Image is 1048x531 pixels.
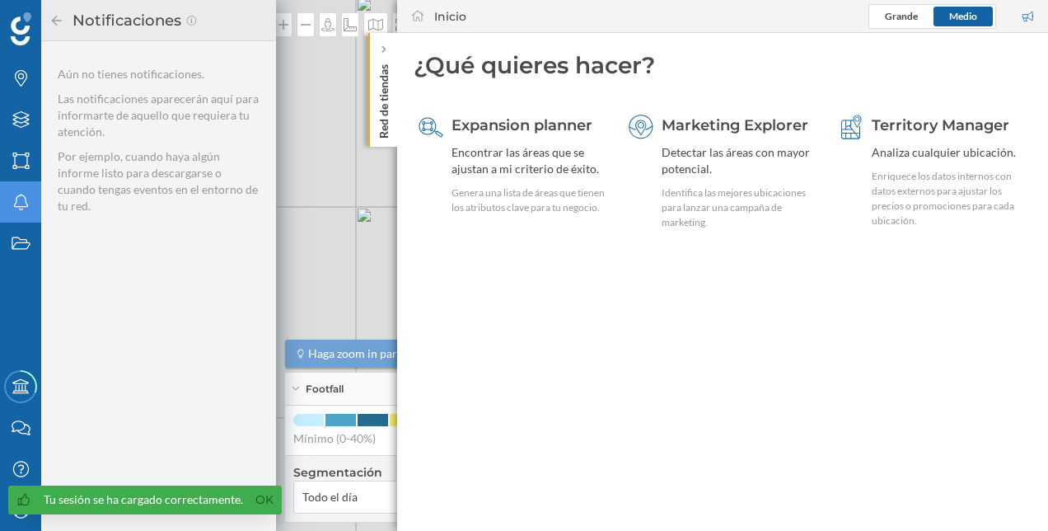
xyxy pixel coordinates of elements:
[629,115,653,139] img: explorer.svg
[451,116,592,134] span: Expansion planner
[41,41,276,82] p: Aún no tienes notificaciones.
[451,144,606,177] div: Encontrar las áreas que se ajustan a mi criterio de éxito.
[419,115,443,139] img: search-areas.svg
[662,186,816,230] div: Identifica las mejores ubicaciones para lanzar una campaña de marketing.
[11,12,31,45] img: Geoblink Logo
[302,489,358,505] span: Todo el día
[949,10,977,22] span: Medio
[872,169,1027,228] div: Enriquece los datos internos con datos externos para ajustar los precios o promociones para cada ...
[662,116,808,134] span: Marketing Explorer
[33,12,91,26] span: Soporte
[308,345,526,362] span: Haga zoom in para interactuar con el mapa
[662,144,816,177] div: Detectar las áreas con mayor potencial.
[41,148,276,214] p: Por ejemplo, cuando haya algún informe listo para descargarse o cuando tengas eventos en el entor...
[872,144,1027,161] div: Analiza cualquier ubicación.
[451,186,606,215] div: Genera una lista de áreas que tienen los atributos clave para tu negocio.
[251,491,278,510] a: Ok
[885,10,918,22] span: Grande
[293,430,376,447] span: Mínimo (0-40%)
[376,58,392,139] p: Red de tiendas
[41,91,276,140] p: Las notificaciones aparecerán aquí para informarte de aquello que requiera tu atención.
[414,49,1032,81] div: ¿Qué quieres hacer?
[839,115,863,139] img: territory-manager.svg
[44,491,243,508] div: Tu sesión se ha cargado correctamente.
[293,464,580,481] h4: Segmentación
[872,116,1009,134] span: Territory Manager
[64,7,185,34] h2: Notificaciones
[434,8,466,25] div: Inicio
[306,382,344,397] span: Footfall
